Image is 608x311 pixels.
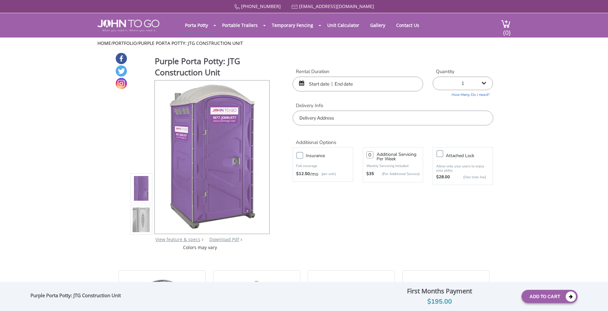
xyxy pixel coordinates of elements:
button: Add To Cart [521,290,578,303]
div: Colors may vary [130,244,270,251]
a: Unit Calculator [322,19,364,31]
h3: Attached lock [446,152,496,160]
img: cart a [501,20,511,28]
strong: $35 [366,171,374,177]
p: Weekly Servicing Included [366,164,420,168]
a: Portfolio [112,40,137,46]
input: 0 [366,151,373,158]
a: Contact Us [391,19,424,31]
a: Temporary Fencing [267,19,318,31]
img: Product [133,113,150,264]
span: (0) [503,23,511,37]
img: Mail [292,5,298,9]
a: Download Pdf [209,236,239,242]
img: Product [163,80,261,231]
strong: $28.00 [436,174,450,181]
strong: $12.50 [296,171,310,177]
a: [PHONE_NUMBER] [241,3,281,9]
p: Full coverage [296,163,349,169]
a: Porta Potty [180,19,213,31]
p: (per unit) [318,171,336,177]
label: Quantity [433,68,493,75]
p: (Per Additional Service) [374,172,420,176]
img: JOHN to go [97,20,159,32]
a: Twitter [116,65,127,77]
h3: Insurance [306,152,356,160]
input: Start date | End date [293,77,423,91]
a: Facebook [116,53,127,64]
div: /mo [296,171,349,177]
p: Allow only your users to enjoy your potty. [436,164,489,172]
h2: Additional Options [293,132,493,146]
a: Home [97,40,111,46]
div: $195.00 [362,297,517,307]
a: How Many Do I need? [433,90,493,97]
div: First Months Payment [362,286,517,297]
div: Purple Porta Potty: JTG Construction Unit [30,292,124,301]
img: Product [133,144,150,295]
h3: Additional Servicing Per Week [377,152,420,161]
a: View feature & specs [155,236,200,242]
a: [EMAIL_ADDRESS][DOMAIN_NAME] [299,3,374,9]
a: Gallery [365,19,390,31]
label: Delivery Info [293,102,493,109]
img: Call [234,4,240,10]
h1: Purple Porta Potty: JTG Construction Unit [155,55,270,80]
input: Delivery Address [293,111,493,125]
img: chevron.png [240,238,242,241]
a: Purple Porta Potty: JTG Construction Unit [138,40,243,46]
a: Instagram [116,78,127,89]
button: Live Chat [582,285,608,311]
img: right arrow icon [202,238,204,241]
label: Rental Duration [293,68,423,75]
a: Portable Trailers [217,19,262,31]
ul: / / [97,40,511,46]
p: {One time fee} [453,174,486,181]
